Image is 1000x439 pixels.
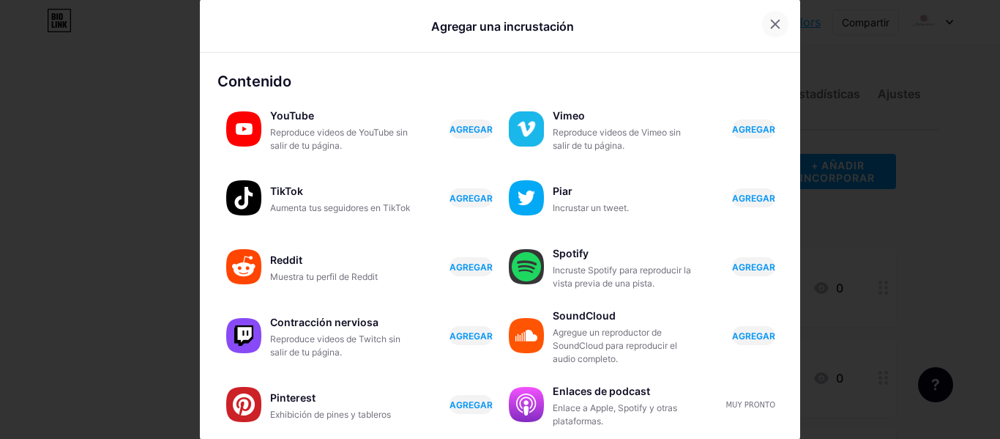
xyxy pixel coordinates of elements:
[732,188,775,207] button: AGREGAR
[449,262,493,273] font: AGREGAR
[509,180,544,215] img: gorjeo
[449,399,493,410] font: AGREGAR
[270,185,303,197] font: TikTok
[270,333,400,358] font: Reproduce videos de Twitch sin salir de tu página.
[270,316,378,328] font: Contracción nerviosa
[226,387,261,422] img: Pinterest
[449,257,493,276] button: AGREGAR
[553,202,629,213] font: Incrustar un tweet.
[553,309,616,322] font: SoundCloud
[725,401,775,409] font: Muy pronto
[553,327,677,364] font: Agregue un reproductor de SoundCloud para reproducir el audio completo.
[732,193,775,204] font: AGREGAR
[553,185,572,197] font: Piar
[509,318,544,353] img: nube de sonido
[553,109,585,122] font: Vimeo
[270,271,378,282] font: Muestra tu perfil de Reddit
[509,387,544,422] img: enlaces de podcast
[732,119,775,139] button: AGREGAR
[732,124,775,135] font: AGREGAR
[732,326,775,345] button: AGREGAR
[431,19,574,34] font: Agregar una incrustación
[509,111,544,147] img: Vimeo
[226,249,261,284] img: Reddit
[226,111,261,147] img: YouTube
[449,331,493,342] font: AGREGAR
[449,326,493,345] button: AGREGAR
[449,188,493,207] button: AGREGAR
[449,119,493,139] button: AGREGAR
[553,247,589,259] font: Spotify
[217,73,291,90] font: Contenido
[270,409,391,420] font: Exhibición de pines y tableros
[732,331,775,342] font: AGREGAR
[270,254,302,266] font: Reddit
[270,127,408,151] font: Reproduce videos de YouTube sin salir de tu página.
[509,249,544,284] img: Spotify
[553,402,677,427] font: Enlace a Apple, Spotify y otras plataformas.
[449,124,493,135] font: AGREGAR
[449,193,493,204] font: AGREGAR
[270,109,314,122] font: YouTube
[553,265,691,289] font: Incruste Spotify para reproducir la vista previa de una pista.
[270,391,316,404] font: Pinterest
[226,180,261,215] img: Tik Tok
[732,257,775,276] button: AGREGAR
[553,127,681,151] font: Reproduce videos de Vimeo sin salir de tu página.
[732,262,775,273] font: AGREGAR
[449,395,493,414] button: AGREGAR
[226,318,261,353] img: contracción nerviosa
[270,202,411,213] font: Aumenta tus seguidores en TikTok
[553,385,650,397] font: Enlaces de podcast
